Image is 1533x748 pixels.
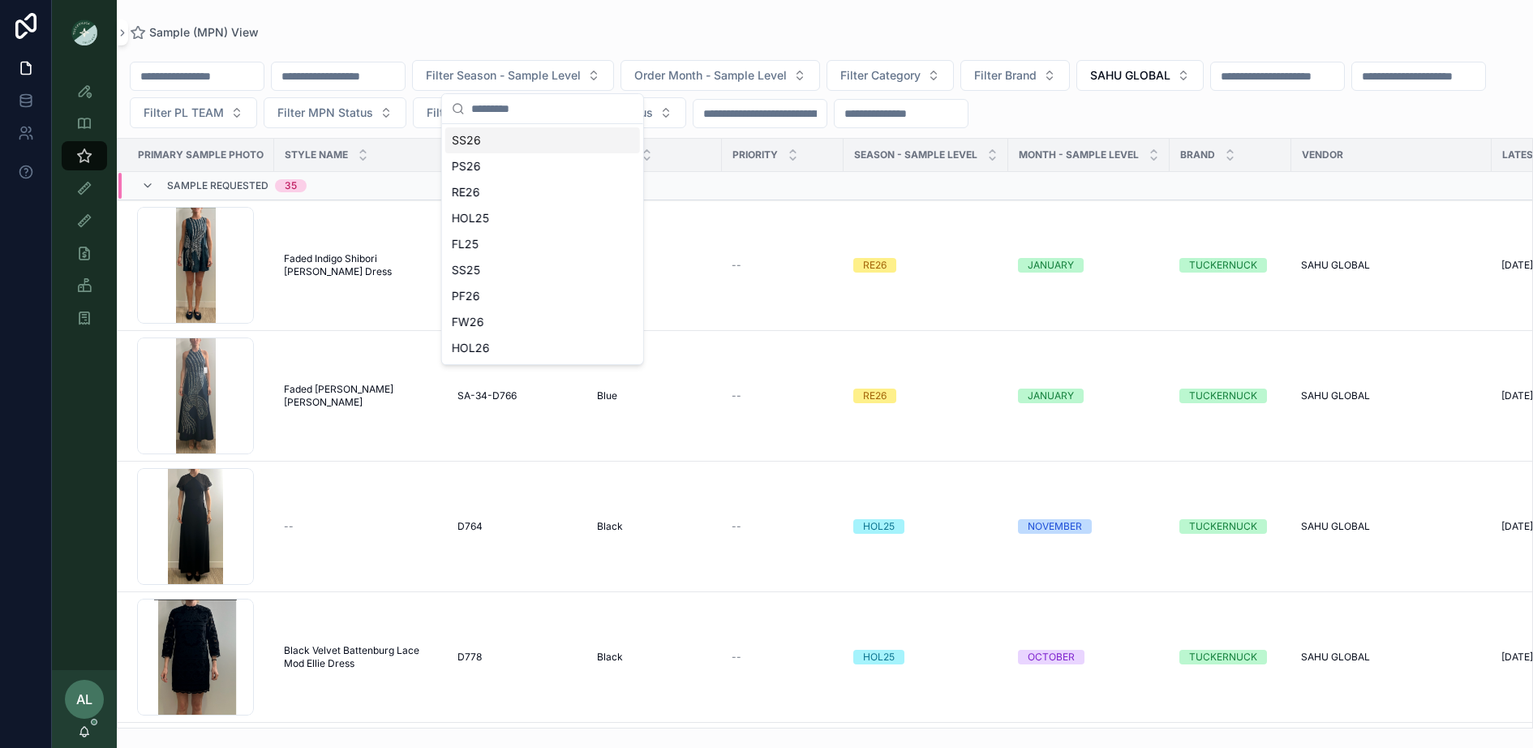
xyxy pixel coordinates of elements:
span: -- [732,389,741,402]
span: -- [284,520,294,533]
a: D764 [457,520,578,533]
div: RE26 [863,258,887,273]
span: SAHU GLOBAL [1090,67,1170,84]
span: Filter On Order [427,105,507,121]
a: SAHU GLOBAL [1301,259,1482,272]
a: Faded Indigo Shibori [PERSON_NAME] Dress [284,252,438,278]
a: Faded [PERSON_NAME] [PERSON_NAME] [284,383,438,409]
span: PRIORITY [732,148,778,161]
div: TUCKERNUCK [1189,258,1257,273]
span: SAHU GLOBAL [1301,259,1370,272]
span: MONTH - SAMPLE LEVEL [1019,148,1139,161]
a: NOVEMBER [1018,519,1160,534]
button: Select Button [130,97,257,128]
a: Blue [597,389,712,402]
span: SAHU GLOBAL [1301,389,1370,402]
span: SAHU GLOBAL [1301,651,1370,664]
a: SAHU GLOBAL [1301,651,1482,664]
a: TUCKERNUCK [1179,389,1282,403]
span: Black [597,651,623,664]
div: SS26 [445,127,640,153]
a: -- [732,520,834,533]
span: Sample (MPN) View [149,24,259,41]
button: Select Button [413,97,540,128]
div: HOL25 [863,650,895,664]
div: RE26 [863,389,887,403]
span: D778 [457,651,482,664]
img: App logo [71,19,97,45]
span: SAHU GLOBAL [1301,520,1370,533]
span: [DATE] [1501,520,1533,533]
span: Filter Season - Sample Level [426,67,581,84]
a: HOL25 [853,519,998,534]
a: -- [284,520,438,533]
a: TUCKERNUCK [1179,519,1282,534]
a: Black [597,520,712,533]
span: Brand [1180,148,1215,161]
span: [DATE] [1501,259,1533,272]
div: TUCKERNUCK [1189,650,1257,664]
div: TUCKERNUCK [1189,389,1257,403]
div: FL25 [445,231,640,257]
div: PF26 [445,283,640,309]
a: Blue [597,259,712,272]
div: RE26 [445,179,640,205]
button: Select Button [1076,60,1204,91]
div: 35 [285,179,297,192]
span: Season - Sample Level [854,148,977,161]
a: TUCKERNUCK [1179,258,1282,273]
div: JANUARY [1028,389,1074,403]
span: Filter Category [840,67,921,84]
button: Select Button [620,60,820,91]
div: OCTOBER [1028,650,1075,664]
a: SA-34-D766 [457,389,578,402]
span: Filter PL TEAM [144,105,224,121]
span: Style Name [285,148,348,161]
a: JANUARY [1018,258,1160,273]
div: Suggestions [442,124,643,364]
span: Filter Brand [974,67,1037,84]
span: PRIMARY SAMPLE PHOTO [138,148,264,161]
a: SAHU GLOBAL [1301,389,1482,402]
a: JANUARY [1018,389,1160,403]
span: AL [76,690,92,709]
span: -- [732,520,741,533]
div: NOVEMBER [1028,519,1082,534]
span: [DATE] [1501,389,1533,402]
a: -- [732,259,834,272]
a: RE26 [853,258,998,273]
span: Sample Requested [167,179,268,192]
div: JANUARY [1028,258,1074,273]
a: TUCKERNUCK [1179,650,1282,664]
span: [DATE] [1501,651,1533,664]
span: -- [732,651,741,664]
a: RE26 [853,389,998,403]
div: HOL25 [445,205,640,231]
button: Select Button [264,97,406,128]
div: HOL26 [445,335,640,361]
div: TUCKERNUCK [1189,519,1257,534]
div: SS25 [445,257,640,283]
a: -- [732,389,834,402]
a: Black [597,651,712,664]
a: Sample (MPN) View [130,24,259,41]
div: scrollable content [52,65,117,670]
span: SA-34-D766 [457,389,517,402]
div: PS26 [445,153,640,179]
span: Blue [597,389,617,402]
button: Select Button [827,60,954,91]
div: HOL25 [863,519,895,534]
a: OCTOBER [1018,650,1160,664]
a: HOL25 [853,650,998,664]
span: Order Month - Sample Level [634,67,787,84]
span: -- [732,259,741,272]
a: SAHU GLOBAL [1301,520,1482,533]
span: Black [597,520,623,533]
a: -- [732,651,834,664]
button: Select Button [960,60,1070,91]
a: Black Velvet Battenburg Lace Mod Ellie Dress [284,644,438,670]
span: Vendor [1302,148,1343,161]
